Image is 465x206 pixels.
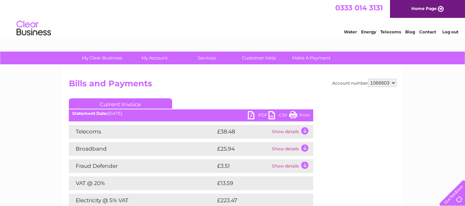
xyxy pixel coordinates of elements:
[215,159,270,173] td: £3.51
[270,142,313,156] td: Show details
[405,29,415,34] a: Blog
[69,98,172,109] a: Current Invoice
[270,125,313,139] td: Show details
[69,176,215,190] td: VAT @ 20%
[178,52,235,64] a: Services
[69,111,313,116] div: [DATE]
[215,125,270,139] td: £38.48
[332,79,397,87] div: Account number
[69,142,215,156] td: Broadband
[419,29,436,34] a: Contact
[126,52,183,64] a: My Account
[215,176,299,190] td: £13.59
[231,52,287,64] a: Customer Help
[248,111,268,121] a: PDF
[16,18,51,39] img: logo.png
[361,29,376,34] a: Energy
[74,52,130,64] a: My Clear Business
[215,142,270,156] td: £25.94
[69,125,215,139] td: Telecoms
[72,111,108,116] b: Statement Date:
[69,79,397,92] h2: Bills and Payments
[69,159,215,173] td: Fraud Defender
[283,52,340,64] a: Make A Payment
[70,4,395,33] div: Clear Business is a trading name of Verastar Limited (registered in [GEOGRAPHIC_DATA] No. 3667643...
[289,111,310,121] a: Print
[380,29,401,34] a: Telecoms
[344,29,357,34] a: Water
[268,111,289,121] a: CSV
[270,159,313,173] td: Show details
[442,29,458,34] a: Log out
[335,3,383,12] a: 0333 014 3131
